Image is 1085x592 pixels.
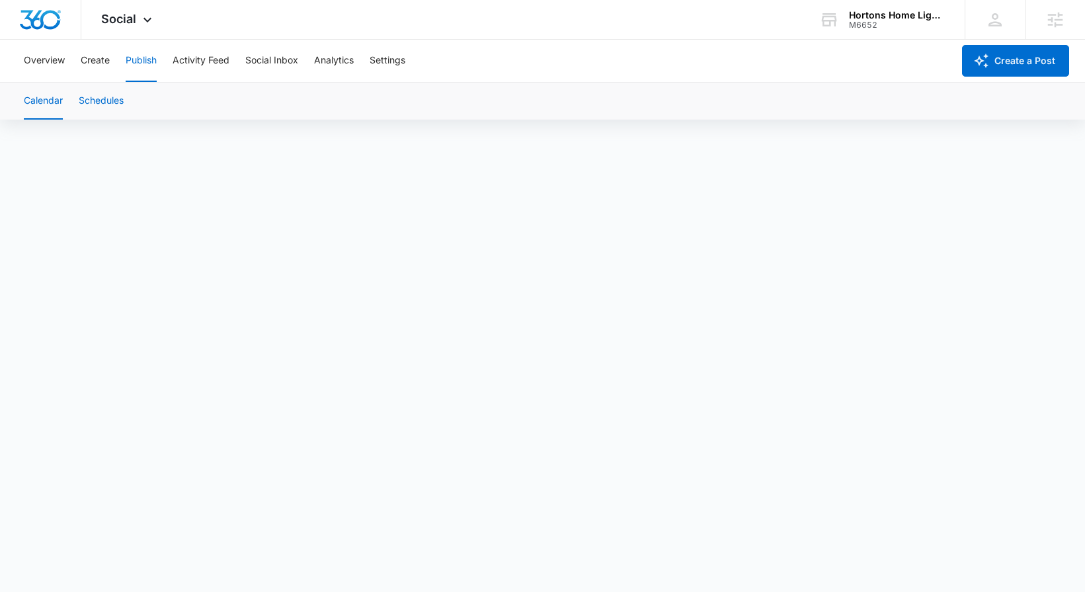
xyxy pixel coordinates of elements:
span: Social [101,12,136,26]
button: Settings [370,40,405,82]
button: Analytics [314,40,354,82]
button: Social Inbox [245,40,298,82]
div: account id [849,20,945,30]
button: Schedules [79,83,124,120]
button: Activity Feed [173,40,229,82]
button: Create [81,40,110,82]
div: account name [849,10,945,20]
button: Create a Post [962,45,1069,77]
button: Calendar [24,83,63,120]
button: Overview [24,40,65,82]
button: Publish [126,40,157,82]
